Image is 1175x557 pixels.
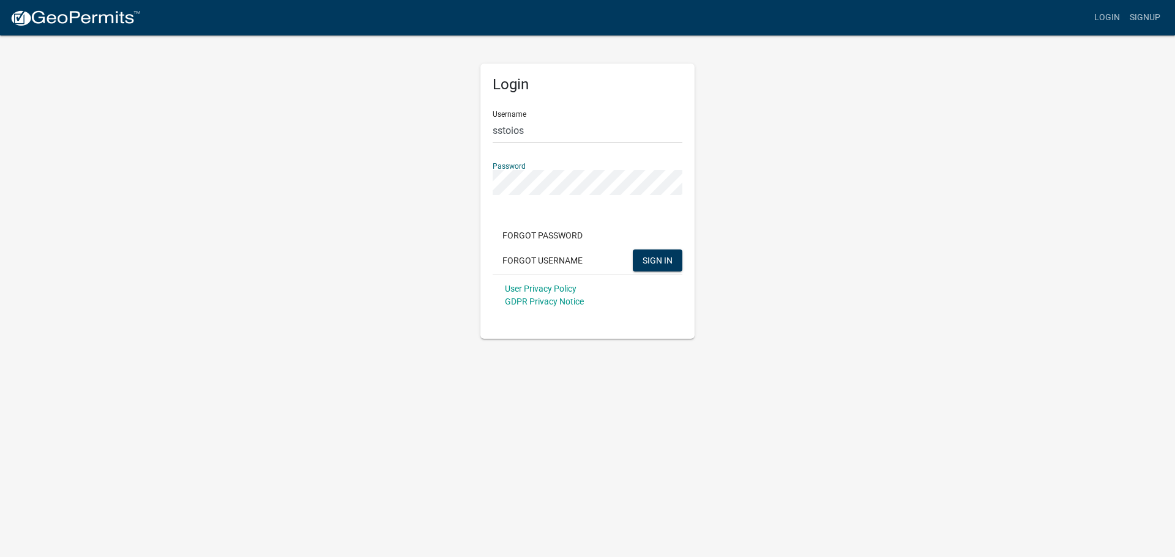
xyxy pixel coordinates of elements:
[505,284,576,293] a: User Privacy Policy
[505,297,584,306] a: GDPR Privacy Notice
[1125,6,1165,29] a: Signup
[493,76,682,94] h5: Login
[493,249,592,271] button: Forgot Username
[633,249,682,271] button: SIGN IN
[493,224,592,246] button: Forgot Password
[643,255,673,265] span: SIGN IN
[1089,6,1125,29] a: Login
